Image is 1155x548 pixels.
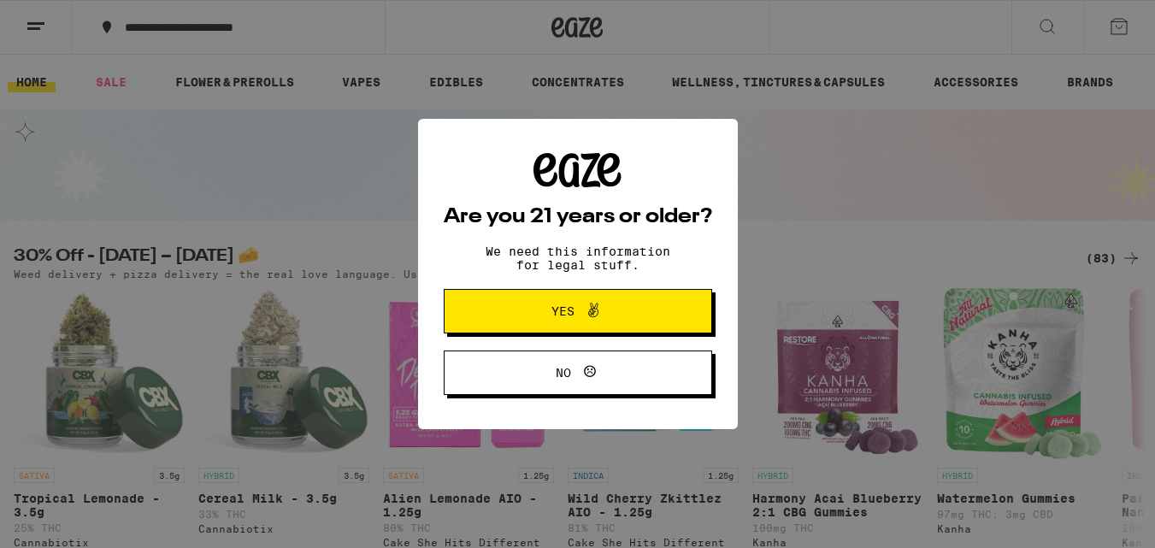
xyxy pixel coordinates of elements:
button: No [444,351,712,395]
span: No [556,367,571,379]
p: We need this information for legal stuff. [471,245,685,272]
button: Yes [444,289,712,333]
span: Yes [551,305,575,317]
h2: Are you 21 years or older? [444,207,712,227]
